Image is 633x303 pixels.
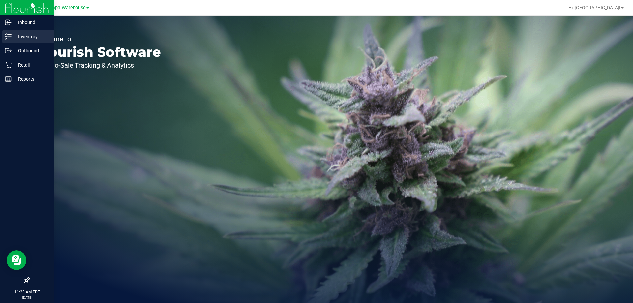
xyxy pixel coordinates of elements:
[5,19,12,26] inline-svg: Inbound
[12,47,51,55] p: Outbound
[5,62,12,68] inline-svg: Retail
[5,47,12,54] inline-svg: Outbound
[12,33,51,41] p: Inventory
[5,33,12,40] inline-svg: Inventory
[3,295,51,300] p: [DATE]
[5,76,12,82] inline-svg: Reports
[36,36,161,42] p: Welcome to
[12,61,51,69] p: Retail
[3,289,51,295] p: 11:23 AM EDT
[45,5,86,11] span: Tampa Warehouse
[36,62,161,69] p: Seed-to-Sale Tracking & Analytics
[12,75,51,83] p: Reports
[12,18,51,26] p: Inbound
[568,5,620,10] span: Hi, [GEOGRAPHIC_DATA]!
[36,45,161,59] p: Flourish Software
[7,250,26,270] iframe: Resource center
